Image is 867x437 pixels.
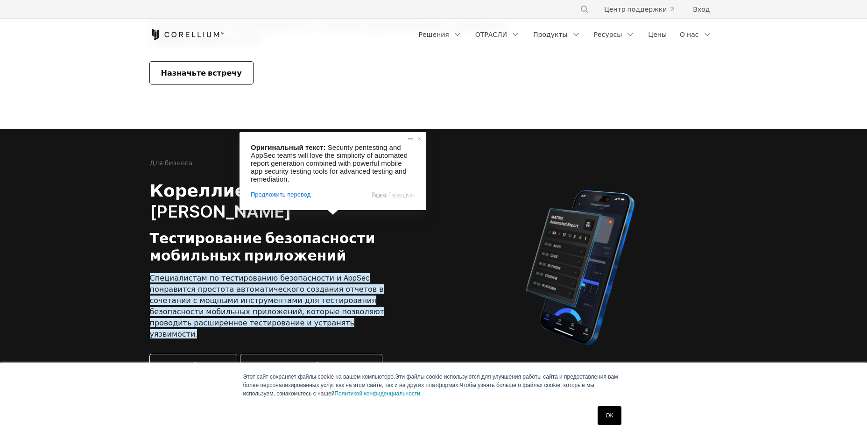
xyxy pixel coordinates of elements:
[150,159,193,167] ya-tr-span: Для бизнеса
[413,26,718,43] div: Навигационное меню
[251,190,310,199] span: Предложить перевод
[533,30,568,39] ya-tr-span: Продукты
[475,30,507,39] ya-tr-span: ОТРАСЛИ
[251,143,326,151] span: Оригинальный текст:
[648,30,667,39] ya-tr-span: Цены
[510,186,650,349] img: Автоматический отчёт Corellium MATRIX для iPhone, показывающий результаты тестирования приложений...
[150,273,385,338] ya-tr-span: Специалистам по тестированию безопасности и AppSec понравится простота автоматического создания о...
[576,1,593,18] button: Поиск
[243,374,395,380] ya-tr-span: Этот сайт сохраняет файлы cookie на вашем компьютере.
[161,67,242,78] ya-tr-span: Назначьте встречу
[419,30,449,39] ya-tr-span: Решения
[150,29,224,40] a: Дом Кореллиума
[251,143,409,183] span: Security pentesting and AppSec teams will love the simplicity of automated report generation comb...
[150,354,237,377] a: Узнать больше
[693,5,710,14] ya-tr-span: Вход
[606,412,613,419] ya-tr-span: ОК
[161,360,226,371] ya-tr-span: Узнать больше
[150,62,253,84] a: Назначьте встречу
[334,390,422,397] a: Политикой конфиденциальности.
[680,30,698,39] ya-tr-span: О нас
[150,230,375,264] ya-tr-span: Тестирование безопасности мобильных приложений
[604,5,667,14] ya-tr-span: Центр поддержки
[594,30,622,39] ya-tr-span: Ресурсы
[598,406,621,425] a: ОК
[252,360,371,371] ya-tr-span: Запросите пробную версию
[243,374,618,388] ya-tr-span: Эти файлы cookie используются для улучшения работы сайта и предоставления вам более персонализиро...
[150,180,291,222] ya-tr-span: Кореллиевая [PERSON_NAME]
[569,1,718,18] div: Навигационное меню
[240,354,382,377] a: Запросите пробную версию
